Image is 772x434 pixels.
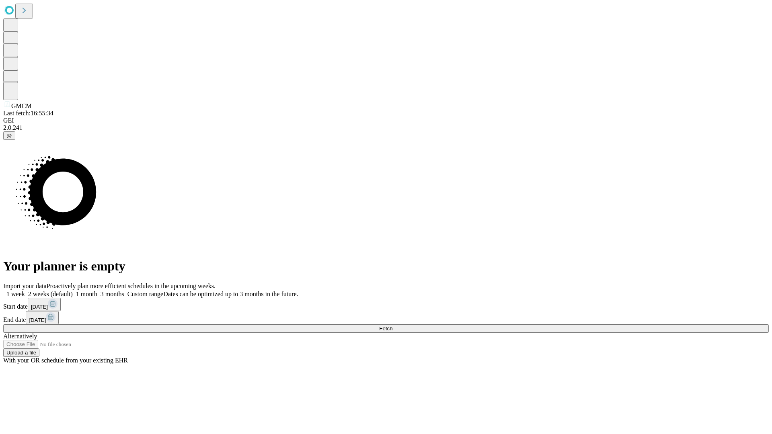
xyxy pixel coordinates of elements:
[3,117,769,124] div: GEI
[379,325,392,332] span: Fetch
[76,291,97,297] span: 1 month
[3,311,769,324] div: End date
[127,291,163,297] span: Custom range
[28,291,73,297] span: 2 weeks (default)
[26,311,59,324] button: [DATE]
[6,291,25,297] span: 1 week
[3,131,15,140] button: @
[29,317,46,323] span: [DATE]
[6,133,12,139] span: @
[163,291,298,297] span: Dates can be optimized up to 3 months in the future.
[3,298,769,311] div: Start date
[3,324,769,333] button: Fetch
[28,298,61,311] button: [DATE]
[3,259,769,274] h1: Your planner is empty
[11,102,32,109] span: GMCM
[3,283,47,289] span: Import your data
[3,357,128,364] span: With your OR schedule from your existing EHR
[3,110,53,117] span: Last fetch: 16:55:34
[31,304,48,310] span: [DATE]
[3,124,769,131] div: 2.0.241
[3,333,37,340] span: Alternatively
[47,283,216,289] span: Proactively plan more efficient schedules in the upcoming weeks.
[101,291,124,297] span: 3 months
[3,348,39,357] button: Upload a file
